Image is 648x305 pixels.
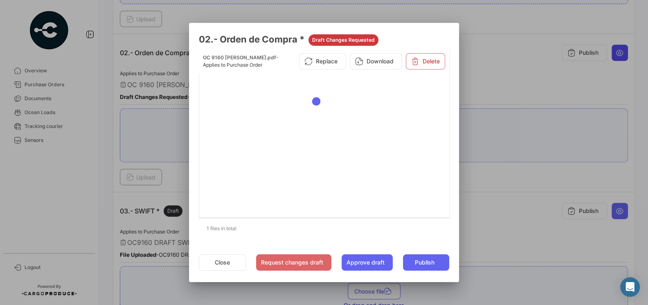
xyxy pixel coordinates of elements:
[403,254,449,271] button: Publish
[620,277,640,297] div: Abrir Intercom Messenger
[203,54,276,61] span: OC 9160 [PERSON_NAME].pdf
[199,218,449,239] div: 1 files in total
[199,254,246,271] button: Close
[350,53,402,70] button: Download
[406,53,445,70] button: Delete
[414,258,434,267] span: Publish
[342,254,393,271] button: Approve draft
[199,33,449,46] h3: 02.- Orden de Compra *
[299,53,346,70] button: Replace
[312,36,375,44] span: Draft Changes Requested
[256,254,331,271] button: Request changes draft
